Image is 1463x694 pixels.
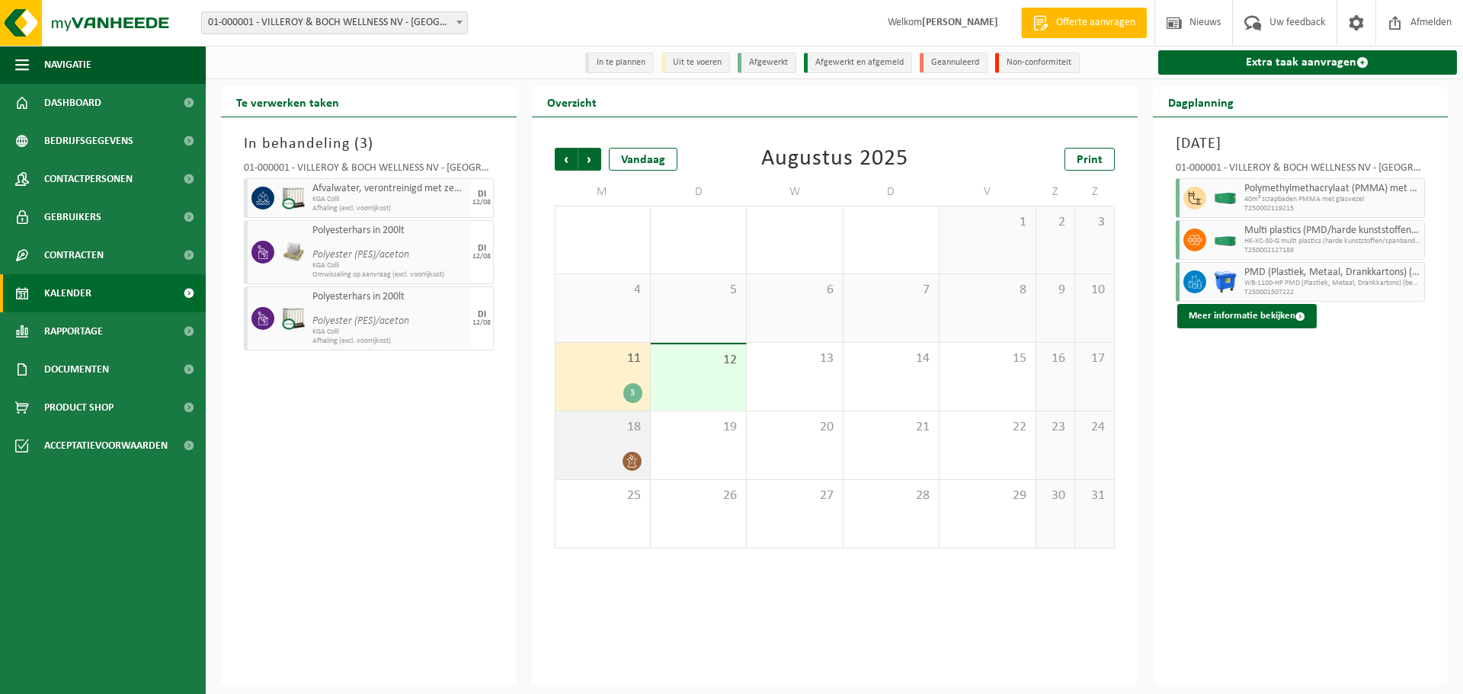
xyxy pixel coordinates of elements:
[312,337,467,346] span: Afhaling (excl. voorrijkost)
[754,419,834,436] span: 20
[312,291,467,303] span: Polyesterhars in 200lt
[1077,154,1103,166] span: Print
[44,160,133,198] span: Contactpersonen
[1044,488,1067,504] span: 30
[44,236,104,274] span: Contracten
[947,214,1027,231] span: 1
[1083,350,1106,367] span: 17
[478,244,486,253] div: DI
[623,383,642,403] div: 3
[532,87,612,117] h2: Overzicht
[312,315,409,327] i: Polyester (PES)/aceton
[609,148,677,171] div: Vandaag
[312,225,467,237] span: Polyesterhars in 200lt
[851,419,931,436] span: 21
[761,148,908,171] div: Augustus 2025
[920,53,988,73] li: Geannuleerd
[282,187,305,209] img: PB-IC-CU
[947,419,1027,436] span: 22
[754,282,834,299] span: 6
[851,282,931,299] span: 7
[221,87,354,117] h2: Te verwerken taken
[1244,237,1421,246] span: HK-XC-30-G multi plastics (harde kunststoffen/spanbanden/EPS
[947,350,1027,367] span: 15
[478,190,486,199] div: DI
[1083,488,1106,504] span: 31
[658,419,738,436] span: 19
[747,178,843,206] td: W
[44,350,109,389] span: Documenten
[1044,350,1067,367] span: 16
[1044,214,1067,231] span: 2
[1153,87,1249,117] h2: Dagplanning
[312,204,467,213] span: Afhaling (excl. voorrijkost)
[282,307,305,330] img: PB-IC-CU
[1052,15,1139,30] span: Offerte aanvragen
[1244,288,1421,297] span: T250001507222
[1214,193,1237,204] img: HK-XC-40-GN-00
[1244,225,1421,237] span: Multi plastics (PMD/harde kunststoffen/spanbanden/EPS/folie naturel/folie gemengd)
[555,178,651,206] td: M
[844,178,940,206] td: D
[44,84,101,122] span: Dashboard
[851,488,931,504] span: 28
[661,53,730,73] li: Uit te voeren
[585,53,654,73] li: In te plannen
[1244,204,1421,213] span: T250002119215
[44,274,91,312] span: Kalender
[658,488,738,504] span: 26
[44,312,103,350] span: Rapportage
[804,53,912,73] li: Afgewerkt en afgemeld
[940,178,1036,206] td: V
[563,350,642,367] span: 11
[44,427,168,465] span: Acceptatievoorwaarden
[312,261,467,270] span: KGA Colli
[1244,246,1421,255] span: T250002127188
[1176,133,1426,155] h3: [DATE]
[312,183,467,195] span: Afvalwater, verontreinigd met zeepresten
[1244,279,1421,288] span: WB-1100-HP PMD (Plastiek, Metaal, Drankkartons) (bedrijven)
[555,148,578,171] span: Vorige
[202,12,467,34] span: 01-000001 - VILLEROY & BOCH WELLNESS NV - ROESELARE
[244,133,494,155] h3: In behandeling ( )
[201,11,468,34] span: 01-000001 - VILLEROY & BOCH WELLNESS NV - ROESELARE
[754,488,834,504] span: 27
[651,178,747,206] td: D
[1244,195,1421,204] span: 40m³ scrapbaden PMMA met glasvezel
[947,282,1027,299] span: 8
[1244,183,1421,195] span: Polymethylmethacrylaat (PMMA) met glasvezel
[312,270,467,280] span: Omwisseling op aanvraag (excl. voorrijkost)
[658,352,738,369] span: 12
[312,249,409,261] i: Polyester (PES)/aceton
[563,419,642,436] span: 18
[244,163,494,178] div: 01-000001 - VILLEROY & BOCH WELLNESS NV - [GEOGRAPHIC_DATA]
[995,53,1080,73] li: Non-conformiteit
[851,350,931,367] span: 14
[1177,304,1317,328] button: Meer informatie bekijken
[1044,282,1067,299] span: 9
[1083,282,1106,299] span: 10
[1214,235,1237,246] img: HK-XC-30-GN-00
[563,282,642,299] span: 4
[44,122,133,160] span: Bedrijfsgegevens
[44,46,91,84] span: Navigatie
[44,198,101,236] span: Gebruikers
[1036,178,1075,206] td: Z
[947,488,1027,504] span: 29
[312,328,467,337] span: KGA Colli
[478,310,486,319] div: DI
[1021,8,1147,38] a: Offerte aanvragen
[1083,419,1106,436] span: 24
[282,241,305,264] img: LP-PA-00000-WDN-11
[1214,270,1237,293] img: WB-1100-HPE-BE-01
[312,195,467,204] span: KGA Colli
[472,253,491,261] div: 12/08
[472,319,491,327] div: 12/08
[1176,163,1426,178] div: 01-000001 - VILLEROY & BOCH WELLNESS NV - [GEOGRAPHIC_DATA]
[754,350,834,367] span: 13
[360,136,368,152] span: 3
[738,53,796,73] li: Afgewerkt
[1244,267,1421,279] span: PMD (Plastiek, Metaal, Drankkartons) (bedrijven)
[472,199,491,206] div: 12/08
[578,148,601,171] span: Volgende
